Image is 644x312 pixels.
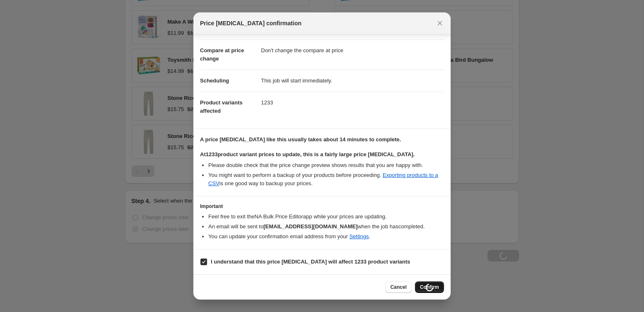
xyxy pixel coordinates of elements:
[261,70,444,92] dd: This job will start immediately.
[200,19,302,27] span: Price [MEDICAL_DATA] confirmation
[200,136,401,143] b: A price [MEDICAL_DATA] like this usually takes about 14 minutes to complete.
[390,284,407,290] span: Cancel
[434,17,446,29] button: Close
[263,223,358,230] b: [EMAIL_ADDRESS][DOMAIN_NAME]
[261,92,444,114] dd: 1233
[200,77,229,84] span: Scheduling
[385,281,412,293] button: Cancel
[208,223,444,231] li: An email will be sent to when the job has completed .
[208,172,438,186] a: Exporting products to a CSV
[208,171,444,188] li: You might want to perform a backup of your products before proceeding. is one good way to backup ...
[200,47,244,62] span: Compare at price change
[200,99,243,114] span: Product variants affected
[208,213,444,221] li: Feel free to exit the NA Bulk Price Editor app while your prices are updating.
[349,233,369,239] a: Settings
[200,151,415,157] b: At 1233 product variant prices to update, this is a fairly large price [MEDICAL_DATA].
[208,232,444,241] li: You can update your confirmation email address from your .
[261,39,444,61] dd: Don't change the compare at price
[211,259,410,265] b: I understand that this price [MEDICAL_DATA] will affect 1233 product variants
[200,203,444,210] h3: Important
[208,161,444,169] li: Please double check that the price change preview shows results that you are happy with.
